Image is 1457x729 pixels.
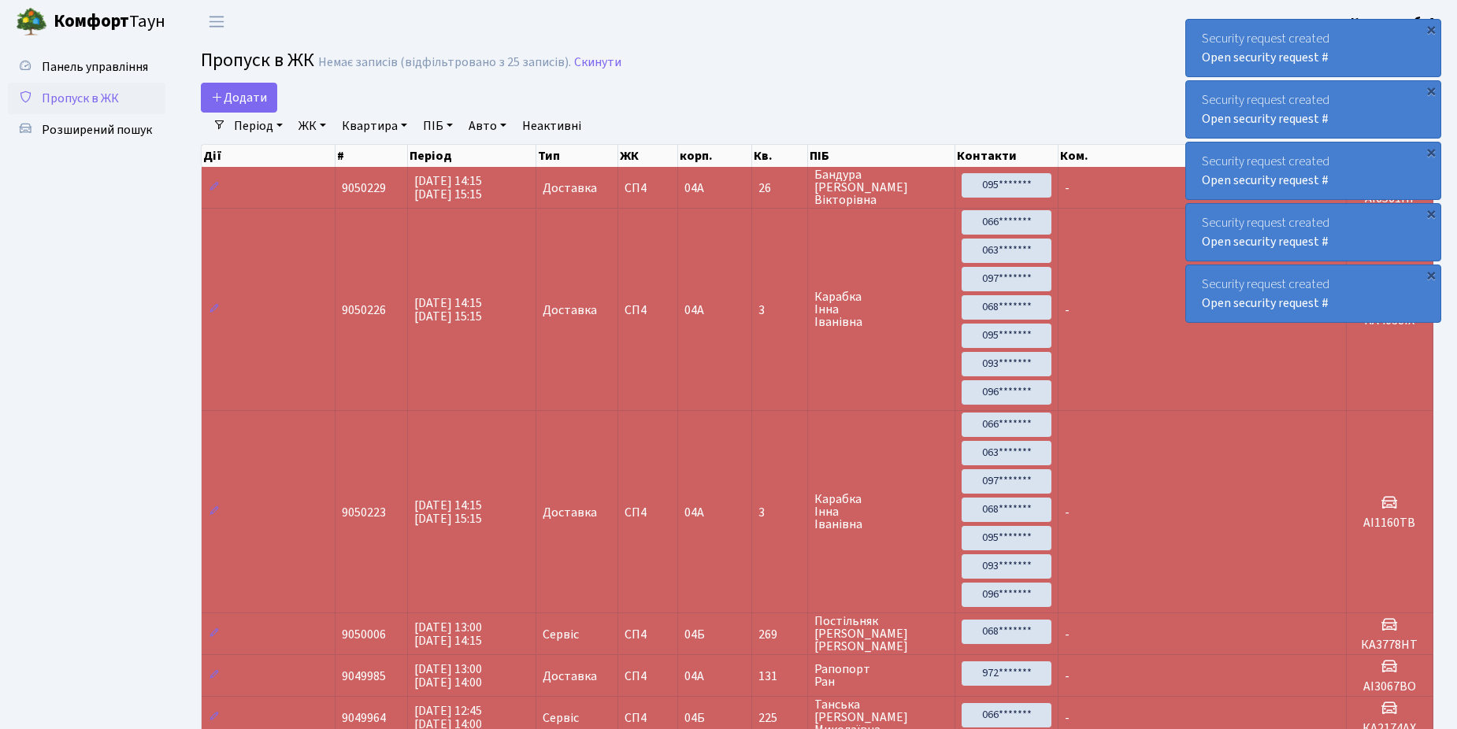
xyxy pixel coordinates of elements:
span: Сервіс [543,712,579,724]
span: [DATE] 13:00 [DATE] 14:15 [414,619,482,649]
span: 3 [758,304,802,316]
th: Тип [536,145,619,167]
a: Open security request # [1202,172,1329,189]
a: Розширений пошук [8,114,165,146]
a: Консьєрж б. 4. [1351,13,1438,31]
span: Карабка Інна Іванівна [814,493,948,531]
span: 04А [684,179,704,197]
span: - [1065,302,1070,319]
div: × [1423,83,1439,98]
span: Пропуск в ЖК [42,90,119,107]
th: # [336,145,408,167]
span: Доставка [543,506,597,519]
span: СП4 [625,506,671,519]
th: Ком. [1058,145,1347,167]
button: Переключити навігацію [197,9,236,35]
div: × [1423,144,1439,160]
span: 3 [758,506,802,519]
h5: AI3067BO [1353,679,1426,694]
span: 26 [758,182,802,194]
span: СП4 [625,182,671,194]
b: Консьєрж б. 4. [1351,13,1438,31]
a: Open security request # [1202,233,1329,250]
th: Кв. [752,145,809,167]
span: СП4 [625,304,671,316]
span: Карабка Інна Іванівна [814,290,948,328]
img: logo.png [16,6,47,38]
div: Security request created [1186,20,1440,76]
th: корп. [678,145,752,167]
a: ЖК [292,113,332,139]
span: Доставка [543,670,597,683]
div: Security request created [1186,265,1440,322]
span: СП4 [625,628,671,641]
span: - [1065,709,1070,727]
span: - [1065,504,1070,521]
span: [DATE] 14:15 [DATE] 15:15 [414,172,482,203]
b: Комфорт [54,9,129,34]
th: Дії [202,145,336,167]
span: 131 [758,670,802,683]
a: Open security request # [1202,110,1329,128]
span: 225 [758,712,802,724]
span: 04Б [684,626,705,643]
span: [DATE] 14:15 [DATE] 15:15 [414,294,482,325]
span: 9050223 [342,504,386,521]
span: Рапопорт Ран [814,663,948,688]
span: Постільняк [PERSON_NAME] [PERSON_NAME] [814,615,948,653]
span: Додати [211,89,267,106]
span: - [1065,626,1070,643]
span: Сервіс [543,628,579,641]
span: 9050006 [342,626,386,643]
span: [DATE] 13:00 [DATE] 14:00 [414,661,482,691]
a: Open security request # [1202,49,1329,66]
span: - [1065,668,1070,685]
th: ПІБ [808,145,955,167]
span: 9049964 [342,709,386,727]
span: 9050229 [342,179,386,197]
span: Доставка [543,304,597,316]
span: Розширений пошук [42,121,152,139]
span: СП4 [625,712,671,724]
span: Бандура [PERSON_NAME] Вікторівна [814,168,948,206]
a: Період [228,113,289,139]
span: 04А [684,504,704,521]
a: Неактивні [516,113,588,139]
th: Контакти [955,145,1058,167]
a: Пропуск в ЖК [8,83,165,114]
span: Пропуск в ЖК [201,46,314,74]
a: Open security request # [1202,294,1329,312]
div: Немає записів (відфільтровано з 25 записів). [318,55,571,70]
a: Додати [201,83,277,113]
a: Квартира [336,113,413,139]
span: Панель управління [42,58,148,76]
a: ПІБ [417,113,459,139]
span: 04Б [684,709,705,727]
span: - [1065,179,1070,197]
div: × [1423,267,1439,283]
div: × [1423,21,1439,37]
span: 9049985 [342,668,386,685]
span: 04А [684,302,704,319]
h5: AI1160TB [1353,516,1426,531]
span: Доставка [543,182,597,194]
th: ЖК [618,145,678,167]
span: 9050226 [342,302,386,319]
h5: КА3778НТ [1353,638,1426,653]
div: × [1423,205,1439,221]
span: 269 [758,628,802,641]
span: 04А [684,668,704,685]
div: Security request created [1186,204,1440,261]
a: Авто [462,113,513,139]
a: Скинути [574,55,621,70]
span: Таун [54,9,165,35]
span: [DATE] 14:15 [DATE] 15:15 [414,497,482,527]
div: Security request created [1186,81,1440,138]
div: Security request created [1186,142,1440,199]
span: СП4 [625,670,671,683]
a: Панель управління [8,51,165,83]
th: Період [408,145,536,167]
h5: KA4638IX [1353,313,1426,328]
